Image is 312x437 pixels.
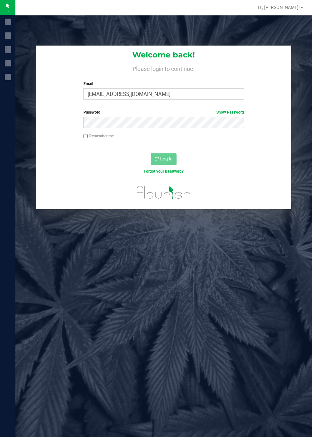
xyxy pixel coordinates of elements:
[144,169,184,174] a: Forgot your password?
[151,153,177,165] button: Log In
[160,156,173,161] span: Log In
[36,64,291,72] h4: Please login to continue.
[83,81,244,87] label: Email
[83,133,114,139] label: Remember me
[36,51,291,59] h1: Welcome back!
[132,181,196,204] img: flourish_logo.svg
[258,5,300,10] span: Hi, [PERSON_NAME]!
[83,134,88,139] input: Remember me
[216,110,244,115] a: Show Password
[83,110,100,115] span: Password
